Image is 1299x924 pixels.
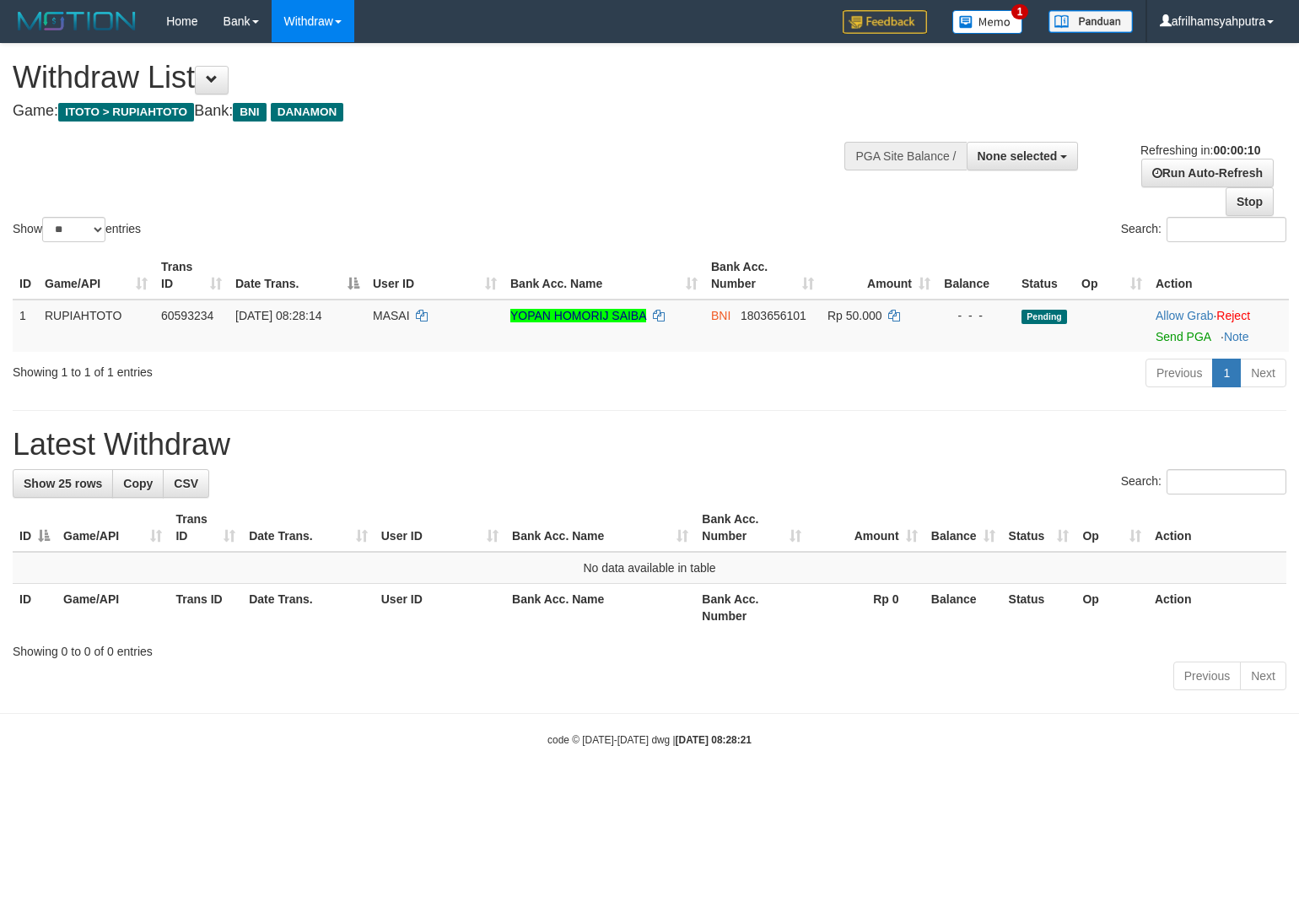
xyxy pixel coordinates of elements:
th: Trans ID: activate to sort column ascending [154,251,229,300]
th: Game/API: activate to sort column ascending [57,504,169,552]
div: - - - [944,307,1008,324]
th: Op [1075,584,1147,632]
span: DANAMON [271,103,344,122]
th: Bank Acc. Name [505,584,695,632]
input: Search: [1167,217,1286,242]
th: Balance [937,251,1015,300]
th: ID: activate to sort column descending [13,504,57,552]
th: Op: activate to sort column ascending [1075,251,1149,300]
a: Next [1240,662,1286,690]
th: Status: activate to sort column ascending [1002,504,1076,552]
div: Showing 0 to 0 of 0 entries [13,636,1286,660]
a: Show 25 rows [13,469,113,498]
span: CSV [174,477,198,490]
th: Bank Acc. Number: activate to sort column ascending [695,504,808,552]
span: MASAI [373,309,410,322]
th: Trans ID [169,584,242,632]
a: Stop [1226,187,1274,216]
th: ID [13,251,38,300]
span: None selected [978,149,1058,163]
span: 60593234 [161,309,213,322]
th: Amount: activate to sort column ascending [808,504,924,552]
strong: 00:00:10 [1213,143,1260,157]
select: Showentries [42,217,105,242]
img: panduan.png [1048,10,1133,33]
label: Search: [1121,469,1286,494]
th: Date Trans.: activate to sort column ascending [242,504,375,552]
span: Copy 1803656101 to clipboard [741,309,806,322]
th: User ID [375,584,505,632]
h4: Game: Bank: [13,103,849,120]
div: Showing 1 to 1 of 1 entries [13,357,529,381]
span: · [1156,309,1216,322]
label: Show entries [13,217,141,242]
span: BNI [711,309,730,322]
a: Previous [1173,662,1241,690]
span: Show 25 rows [24,477,102,490]
a: Run Auto-Refresh [1141,159,1274,187]
th: Game/API [57,584,169,632]
span: Pending [1021,310,1067,324]
th: Game/API: activate to sort column ascending [38,251,154,300]
button: None selected [967,142,1079,170]
th: Status [1002,584,1076,632]
th: Rp 0 [808,584,924,632]
th: Amount: activate to sort column ascending [821,251,937,300]
img: Button%20Memo.svg [952,10,1023,34]
span: 1 [1011,4,1029,19]
td: · [1149,300,1289,352]
a: Reject [1216,309,1250,322]
th: Bank Acc. Name: activate to sort column ascending [505,504,695,552]
span: BNI [233,103,266,122]
th: Action [1149,251,1289,300]
th: Date Trans. [242,584,375,632]
th: Status [1015,251,1075,300]
span: Rp 50.000 [827,309,882,322]
a: Send PGA [1156,330,1210,343]
th: Op: activate to sort column ascending [1075,504,1147,552]
a: Copy [112,469,164,498]
span: ITOTO > RUPIAHTOTO [58,103,194,122]
th: Date Trans.: activate to sort column descending [229,251,366,300]
label: Search: [1121,217,1286,242]
div: PGA Site Balance / [844,142,966,170]
a: 1 [1212,359,1241,387]
input: Search: [1167,469,1286,494]
a: Allow Grab [1156,309,1213,322]
td: RUPIAHTOTO [38,300,154,352]
span: [DATE] 08:28:14 [235,309,321,322]
a: CSV [163,469,209,498]
h1: Latest Withdraw [13,428,1286,462]
a: Previous [1145,359,1213,387]
th: User ID: activate to sort column ascending [375,504,505,552]
th: Trans ID: activate to sort column ascending [169,504,242,552]
img: MOTION_logo.png [13,8,141,34]
th: Action [1148,584,1286,632]
a: Note [1224,330,1249,343]
a: Next [1240,359,1286,387]
th: Bank Acc. Number: activate to sort column ascending [704,251,821,300]
span: Refreshing in: [1140,143,1260,157]
th: Balance: activate to sort column ascending [924,504,1002,552]
img: Feedback.jpg [843,10,927,34]
th: ID [13,584,57,632]
strong: [DATE] 08:28:21 [676,734,752,746]
span: Copy [123,477,153,490]
td: 1 [13,300,38,352]
th: Bank Acc. Number [695,584,808,632]
th: Action [1148,504,1286,552]
a: YOPAN HOMORIJ SAIBA [510,309,646,322]
th: User ID: activate to sort column ascending [366,251,504,300]
h1: Withdraw List [13,61,849,95]
td: No data available in table [13,552,1286,584]
th: Balance [924,584,1002,632]
th: Bank Acc. Name: activate to sort column ascending [504,251,704,300]
small: code © [DATE]-[DATE] dwg | [547,734,752,746]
